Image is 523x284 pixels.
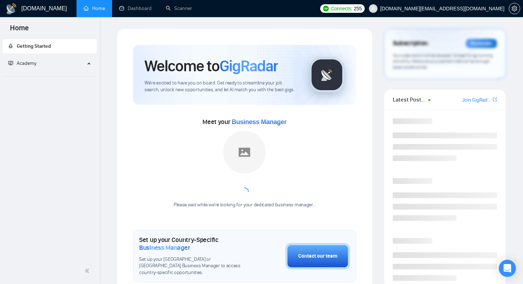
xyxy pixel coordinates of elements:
div: Contact our team [298,252,337,260]
img: upwork-logo.png [323,6,329,11]
span: Business Manager [139,244,190,252]
div: Please wait while we're looking for your dedicated business manager... [169,202,320,208]
li: Academy Homepage [2,73,97,78]
span: Your subscription will be renewed. To keep things running smoothly, make sure your payment method... [393,53,493,70]
span: Set up your [GEOGRAPHIC_DATA] or [GEOGRAPHIC_DATA] Business Manager to access country-specific op... [139,256,250,277]
a: export [493,96,497,103]
span: user [371,6,376,11]
span: fund-projection-screen [8,61,13,66]
span: Meet your [202,118,286,126]
span: rocket [8,43,13,48]
img: logo [6,3,17,15]
button: setting [509,3,520,14]
span: GigRadar [220,56,278,76]
img: placeholder.png [223,131,266,174]
span: Business Manager [232,118,286,125]
span: Connects: [331,5,352,12]
div: Open Intercom Messenger [499,260,516,277]
span: Home [4,23,35,38]
span: 255 [354,5,361,12]
a: setting [509,6,520,11]
span: Subscription [393,37,428,50]
a: searchScanner [166,5,192,11]
span: Latest Posts from the GigRadar Community [393,95,427,104]
span: Academy [8,60,36,66]
span: export [493,97,497,102]
button: Contact our team [285,243,350,269]
span: Academy [17,60,36,66]
img: gigradar-logo.png [309,57,345,93]
span: Getting Started [17,43,51,49]
a: homeHome [84,5,105,11]
span: We're excited to have you on board. Get ready to streamline your job search, unlock new opportuni... [144,80,298,93]
h1: Set up your Country-Specific [139,236,250,252]
span: double-left [85,267,92,274]
div: Reminder [466,39,497,48]
a: Join GigRadar Slack Community [462,96,491,104]
a: dashboardDashboard [119,5,152,11]
li: Getting Started [2,39,97,53]
span: loading [240,187,249,196]
h1: Welcome to [144,56,278,76]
